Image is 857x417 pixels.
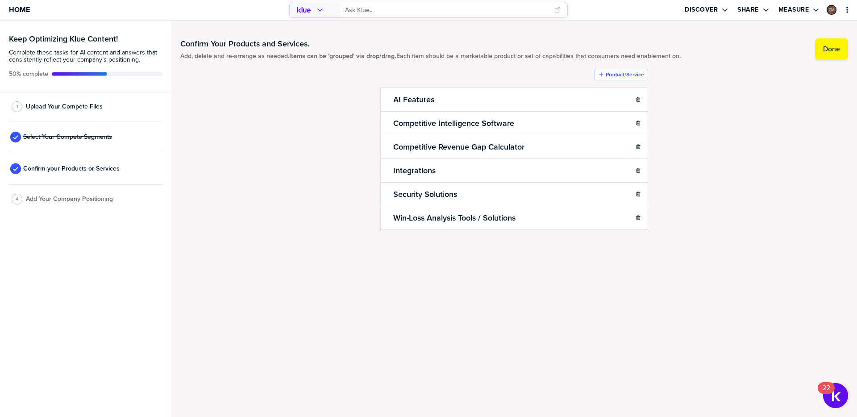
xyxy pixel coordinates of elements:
[17,103,18,110] span: 1
[180,38,681,49] h1: Confirm Your Products and Services.
[380,206,648,230] li: Win-Loss Analysis Tools / Solutions
[380,135,648,159] li: Competitive Revenue Gap Calculator
[26,103,103,110] span: Upload Your Compete Files
[391,164,437,177] h2: Integrations
[828,6,836,14] img: d31737cf7113f19ca53a4873694b5cc2-sml.png
[823,383,848,408] button: Open Resource Center, 22 new notifications
[9,35,162,43] h3: Keep Optimizing Klue Content!
[778,6,809,14] label: Measure
[380,88,648,112] li: AI Features
[827,5,836,15] div: Connor McGee
[685,6,718,14] label: Discover
[826,4,837,16] a: Edit Profile
[391,212,517,224] h2: Win-Loss Analysis Tools / Solutions
[23,133,112,141] span: Select Your Compete Segments
[380,158,648,183] li: Integrations
[23,165,120,172] span: Confirm your Products or Services
[737,6,759,14] label: Share
[391,188,459,200] h2: Security Solutions
[391,141,526,153] h2: Competitive Revenue Gap Calculator
[391,117,516,129] h2: Competitive Intelligence Software
[823,45,840,54] label: Done
[289,51,396,61] strong: Items can be 'grouped' via drop/drag.
[815,38,848,60] button: Done
[380,182,648,206] li: Security Solutions
[606,71,644,78] label: Product/Service
[16,196,18,202] span: 4
[180,53,681,60] span: Add, delete and re-arrange as needed. Each item should be a marketable product or set of capabili...
[822,388,830,400] div: 22
[595,69,648,80] button: Product/Service
[9,71,48,78] span: Active
[391,93,436,106] h2: AI Features
[345,3,549,17] input: Ask Klue...
[26,196,113,203] span: Add Your Company Positioning
[380,111,648,135] li: Competitive Intelligence Software
[9,49,162,63] span: Complete these tasks for AI content and answers that consistently reflect your company’s position...
[9,6,30,13] span: Home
